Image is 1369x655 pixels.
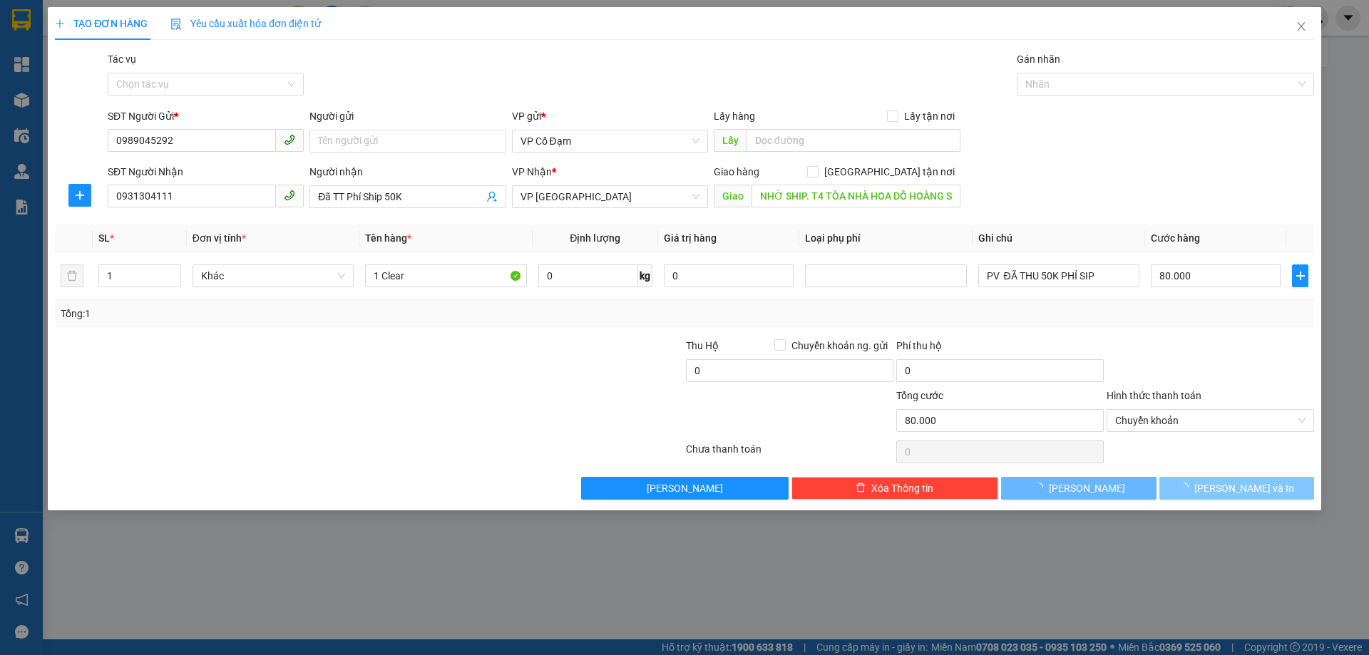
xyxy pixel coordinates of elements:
[747,129,960,152] input: Dọc đường
[512,108,708,124] div: VP gửi
[1049,480,1125,496] span: [PERSON_NAME]
[512,166,552,177] span: VP Nhận
[309,164,506,180] div: Người nhận
[98,232,110,244] span: SL
[61,306,528,321] div: Tổng: 1
[55,19,65,29] span: plus
[68,184,91,207] button: plus
[1001,477,1156,500] button: [PERSON_NAME]
[108,164,304,180] div: SĐT Người Nhận
[1151,232,1200,244] span: Cước hàng
[714,166,759,177] span: Giao hàng
[486,191,498,202] span: user-add
[365,264,526,287] input: VD: Bàn, Ghế
[193,232,246,244] span: Đơn vị tính
[714,110,755,122] span: Lấy hàng
[61,264,83,287] button: delete
[1194,480,1294,496] span: [PERSON_NAME] và In
[791,477,999,500] button: deleteXóa Thông tin
[581,477,789,500] button: [PERSON_NAME]
[714,129,747,152] span: Lấy
[664,264,794,287] input: 0
[819,164,960,180] span: [GEOGRAPHIC_DATA] tận nơi
[170,18,321,29] span: Yêu cầu xuất hóa đơn điện tử
[570,232,620,244] span: Định lượng
[1281,7,1321,47] button: Close
[1033,483,1049,492] span: loading
[1115,410,1306,431] span: Chuyển khoản
[284,190,295,201] span: phone
[201,265,345,287] span: Khác
[871,480,933,496] span: Xóa Thông tin
[55,18,148,29] span: TẠO ĐƠN HÀNG
[108,108,304,124] div: SĐT Người Gửi
[896,390,943,401] span: Tổng cước
[69,190,91,201] span: plus
[309,108,506,124] div: Người gửi
[752,185,960,207] input: Dọc đường
[1159,477,1314,500] button: [PERSON_NAME] và In
[638,264,652,287] span: kg
[1107,390,1201,401] label: Hình thức thanh toán
[647,480,723,496] span: [PERSON_NAME]
[856,483,866,494] span: delete
[365,232,411,244] span: Tên hàng
[1292,264,1308,287] button: plus
[714,185,752,207] span: Giao
[978,264,1139,287] input: Ghi Chú
[521,130,699,152] span: VP Cổ Đạm
[786,338,893,354] span: Chuyển khoản ng. gửi
[684,441,895,466] div: Chưa thanh toán
[664,232,717,244] span: Giá trị hàng
[284,134,295,145] span: phone
[108,53,136,65] label: Tác vụ
[170,19,182,30] img: icon
[799,225,972,252] th: Loại phụ phí
[1293,270,1307,282] span: plus
[686,340,719,351] span: Thu Hộ
[1296,21,1307,32] span: close
[1179,483,1194,492] span: loading
[896,338,1104,359] div: Phí thu hộ
[521,186,699,207] span: VP Mỹ Đình
[973,225,1145,252] th: Ghi chú
[898,108,960,124] span: Lấy tận nơi
[1017,53,1060,65] label: Gán nhãn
